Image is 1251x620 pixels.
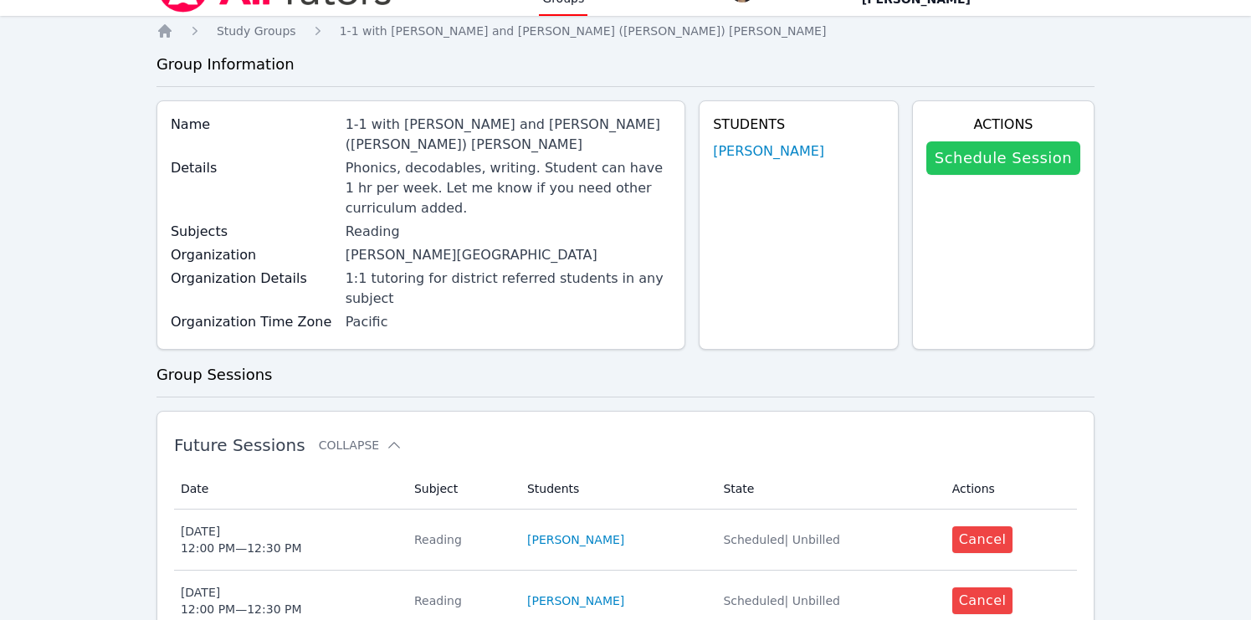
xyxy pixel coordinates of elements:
h4: Students [713,115,884,135]
label: Organization Time Zone [171,312,336,332]
h3: Group Information [156,53,1095,76]
span: Future Sessions [174,435,305,455]
h4: Actions [926,115,1080,135]
button: Cancel [952,587,1013,614]
div: Reading [414,592,507,609]
label: Organization [171,245,336,265]
div: [DATE] 12:00 PM — 12:30 PM [181,584,302,617]
label: Subjects [171,222,336,242]
th: Date [174,469,404,510]
div: Phonics, decodables, writing. Student can have 1 hr per week. Let me know if you need other curri... [346,158,672,218]
span: Scheduled | Unbilled [723,533,840,546]
h3: Group Sessions [156,363,1095,387]
label: Details [171,158,336,178]
th: Subject [404,469,517,510]
button: Collapse [319,437,402,453]
div: [DATE] 12:00 PM — 12:30 PM [181,523,302,556]
button: Cancel [952,526,1013,553]
div: Reading [346,222,672,242]
a: [PERSON_NAME] [527,592,624,609]
div: Reading [414,531,507,548]
th: State [713,469,941,510]
label: Organization Details [171,269,336,289]
a: Schedule Session [926,141,1080,175]
a: [PERSON_NAME] [527,531,624,548]
a: Study Groups [217,23,296,39]
div: 1-1 with [PERSON_NAME] and [PERSON_NAME] ([PERSON_NAME]) [PERSON_NAME] [346,115,672,155]
nav: Breadcrumb [156,23,1095,39]
div: Pacific [346,312,672,332]
tr: [DATE]12:00 PM—12:30 PMReading[PERSON_NAME]Scheduled| UnbilledCancel [174,510,1077,571]
span: Scheduled | Unbilled [723,594,840,607]
a: [PERSON_NAME] [713,141,824,161]
div: [PERSON_NAME][GEOGRAPHIC_DATA] [346,245,672,265]
th: Actions [942,469,1077,510]
label: Name [171,115,336,135]
a: 1-1 with [PERSON_NAME] and [PERSON_NAME] ([PERSON_NAME]) [PERSON_NAME] [340,23,827,39]
span: 1-1 with [PERSON_NAME] and [PERSON_NAME] ([PERSON_NAME]) [PERSON_NAME] [340,24,827,38]
th: Students [517,469,713,510]
span: Study Groups [217,24,296,38]
div: 1:1 tutoring for district referred students in any subject [346,269,672,309]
